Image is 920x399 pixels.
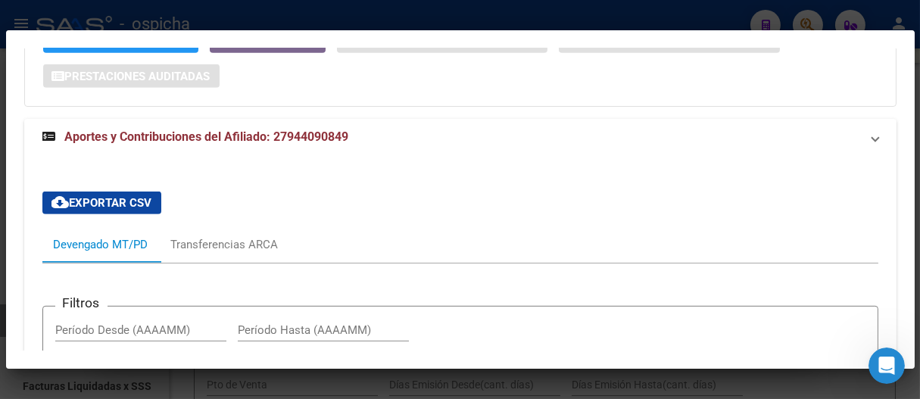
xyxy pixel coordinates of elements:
h3: Filtros [55,295,108,311]
span: Prestaciones Auditadas [65,70,211,83]
div: Transferencias ARCA [171,236,279,253]
iframe: Intercom live chat [869,348,905,384]
mat-expansion-panel-header: Aportes y Contribuciones del Afiliado: 27944090849 [24,119,897,155]
button: Prestaciones Auditadas [43,64,220,88]
span: Exportar CSV [51,196,152,210]
button: Exportar CSV [42,192,161,214]
span: Aportes y Contribuciones del Afiliado: 27944090849 [65,129,349,144]
div: Devengado MT/PD [54,236,148,253]
mat-icon: cloud_download [51,193,70,211]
